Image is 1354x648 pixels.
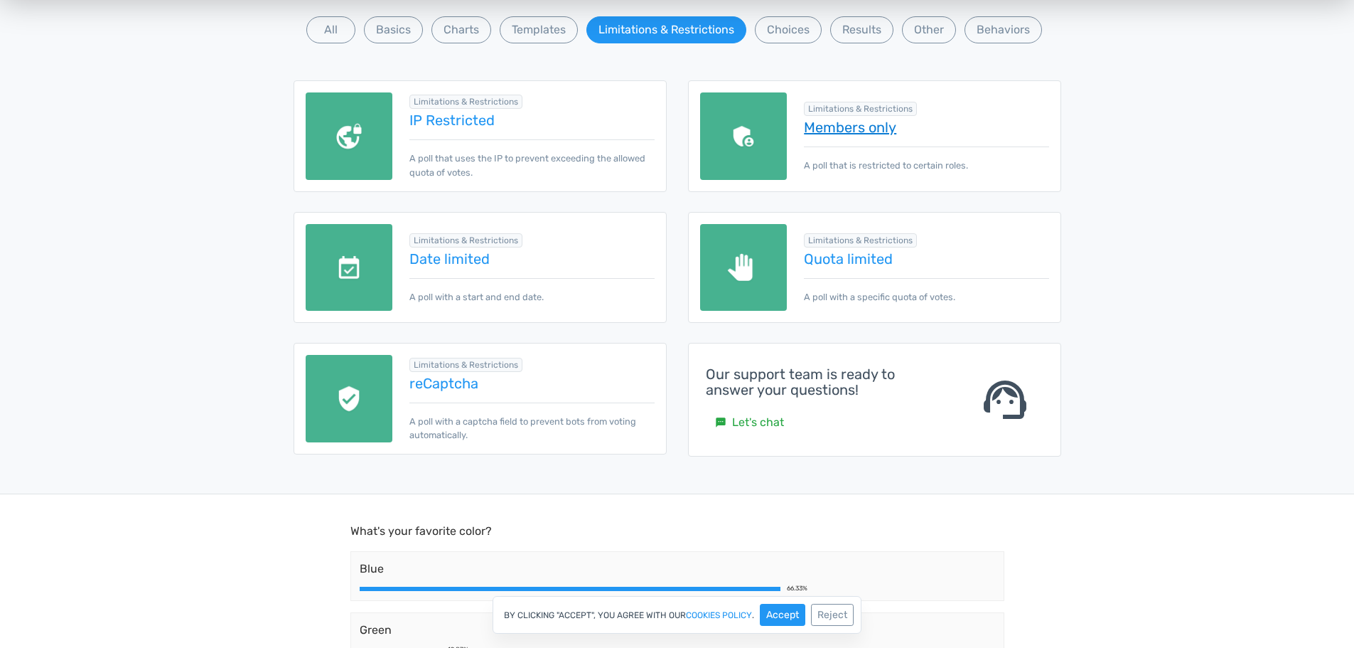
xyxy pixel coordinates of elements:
[804,147,1048,172] p: A poll that is restricted to certain roles.
[431,213,451,220] div: 10.26%
[686,611,752,620] a: cookies policy
[804,251,1048,267] a: Quota limited
[586,16,746,43] button: Limitations & Restrictions
[409,278,654,304] p: A poll with a start and end date.
[700,224,788,312] img: quota-limited.png.webp
[500,16,578,43] button: Templates
[409,358,522,372] span: Browse all in Limitations & Restrictions
[493,596,861,634] div: By clicking "Accept", you agree with our .
[965,16,1042,43] button: Behaviors
[902,16,956,43] button: Other
[760,604,805,626] button: Accept
[715,417,726,428] small: sms
[306,16,355,43] button: All
[350,28,1004,46] p: What's your favorite color?
[306,224,393,312] img: date-limited.png.webp
[306,355,393,442] img: recaptcha.png.webp
[804,278,1048,304] p: A poll with a specific quota of votes.
[804,102,917,116] span: Browse all in Limitations & Restrictions
[804,119,1048,135] a: Members only
[306,92,393,180] img: ip-restricted.png.webp
[409,403,654,442] p: A poll with a captcha field to prevent bots from voting automatically.
[360,188,995,206] span: Red
[364,16,423,43] button: Basics
[700,92,788,180] img: members-only.png.webp
[787,91,807,97] div: 66.33%
[360,312,995,329] span: Purple
[409,139,654,179] p: A poll that uses the IP to prevent exceeding the allowed quota of votes.
[431,16,491,43] button: Charts
[811,604,854,626] button: Reject
[706,409,793,436] a: smsLet's chat
[360,127,995,144] span: Green
[755,16,822,43] button: Choices
[448,152,468,159] div: 12.87%
[409,95,522,109] span: Browse all in Limitations & Restrictions
[804,233,917,248] span: Browse all in Limitations & Restrictions
[360,66,995,83] span: Blue
[409,112,654,128] a: IP Restricted
[407,275,424,282] div: 6.45%
[830,16,893,43] button: Results
[706,366,945,398] h4: Our support team is ready to answer your questions!
[409,251,654,267] a: Date limited
[979,374,1031,425] span: support_agent
[392,336,410,343] div: 4.09%
[409,376,654,391] a: reCaptcha
[409,233,522,248] span: Browse all in Limitations & Restrictions
[360,250,995,267] span: Orange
